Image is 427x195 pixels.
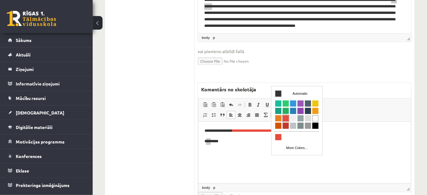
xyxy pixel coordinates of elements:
span: Resize [407,188,410,191]
a: Vivid Yellow [40,14,48,21]
a: Insert/Remove Bulleted List [209,111,218,119]
a: Pale Red [11,28,18,36]
span: Sākums [16,37,32,43]
a: Emerald [11,14,18,21]
a: p element [212,35,216,40]
a: Mācību resursi [8,91,85,105]
a: Italic (Ctrl+I) [254,101,263,109]
body: Editor, wiswyg-editor-user-answer-47024894726020 [6,6,207,64]
a: Desaturated Blue [33,21,40,28]
a: Pale Red [3,47,11,55]
span: Konferences [16,153,42,159]
a: Carrot [3,28,11,36]
a: Strong Red [11,36,18,43]
a: Undo (Ctrl+Z) [227,101,235,109]
a: body element [201,35,211,40]
iframe: Editor, wiswyg-editor-47024996519100-1758132871-630 [198,122,411,184]
a: Justify [253,111,261,119]
a: Eklase [8,164,85,178]
a: Strong Cyan [3,14,11,21]
a: Underline (Ctrl+U) [263,101,272,109]
span: Motivācijas programma [16,139,65,144]
span: Eklase [16,168,29,173]
a: Silver [18,36,25,43]
a: Align Left [227,111,235,119]
a: Digitālie materiāli [8,120,85,134]
a: Dark Cyan [3,21,11,28]
span: Resize [407,37,410,40]
a: p element [212,185,217,191]
a: [DEMOGRAPHIC_DATA] [8,106,85,120]
a: Pumpkin [3,36,11,43]
td: Automatic [3,3,47,11]
a: Light Gray [33,28,40,36]
a: Dark Violet [25,21,33,28]
a: Paste (Ctrl+V) [201,101,209,109]
a: Light Grayish Cyan [25,28,33,36]
a: Math [261,111,270,119]
legend: Ziņojumi [16,62,85,76]
a: Orange [40,21,48,28]
a: Konferences [8,149,85,163]
span: Proktoringa izmēģinājums [16,182,70,188]
a: Block Quote [218,111,227,119]
a: Black [40,36,48,43]
a: Bold (Ctrl+B) [246,101,254,109]
a: Grayish Cyan [25,36,33,43]
label: Komentārs no skolotāja [198,83,259,97]
a: Center [235,111,244,119]
a: body element [201,185,211,191]
a: Insert/Remove Numbered List [201,111,209,119]
span: Digitālie materiāli [16,124,53,130]
a: Paste as plain text (Ctrl+Shift+V) [209,101,218,109]
a: Strong Blue [18,21,25,28]
span: Mācību resursi [16,95,46,101]
a: Paste from Word [218,101,227,109]
a: White [40,28,48,36]
a: Dark Emerald [11,21,18,28]
a: Bright Blue [18,14,25,21]
a: Sākums [8,33,85,47]
legend: Informatīvie ziņojumi [16,77,85,91]
a: Informatīvie ziņojumi [8,77,85,91]
a: Dark Gray [33,36,40,43]
a: Redo (Ctrl+Y) [235,101,244,109]
a: Proktoringa izmēģinājums [8,178,85,192]
span: Aktuāli [16,52,31,57]
a: Motivācijas programma [8,135,85,149]
span: [DEMOGRAPHIC_DATA] [16,110,64,115]
a: Aktuāli [8,48,85,62]
a: Bright Silver [18,28,25,36]
a: Ziņojumi [8,62,85,76]
a: Rīgas 1. Tālmācības vidusskola [7,11,56,26]
a: Grayish Blue [33,14,40,21]
a: Amethyst [25,14,33,21]
a: Automatic [3,3,48,12]
a: More Colors... [3,58,48,66]
a: Align Right [244,111,253,119]
span: vai pievieno atbildi failā [198,48,412,55]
